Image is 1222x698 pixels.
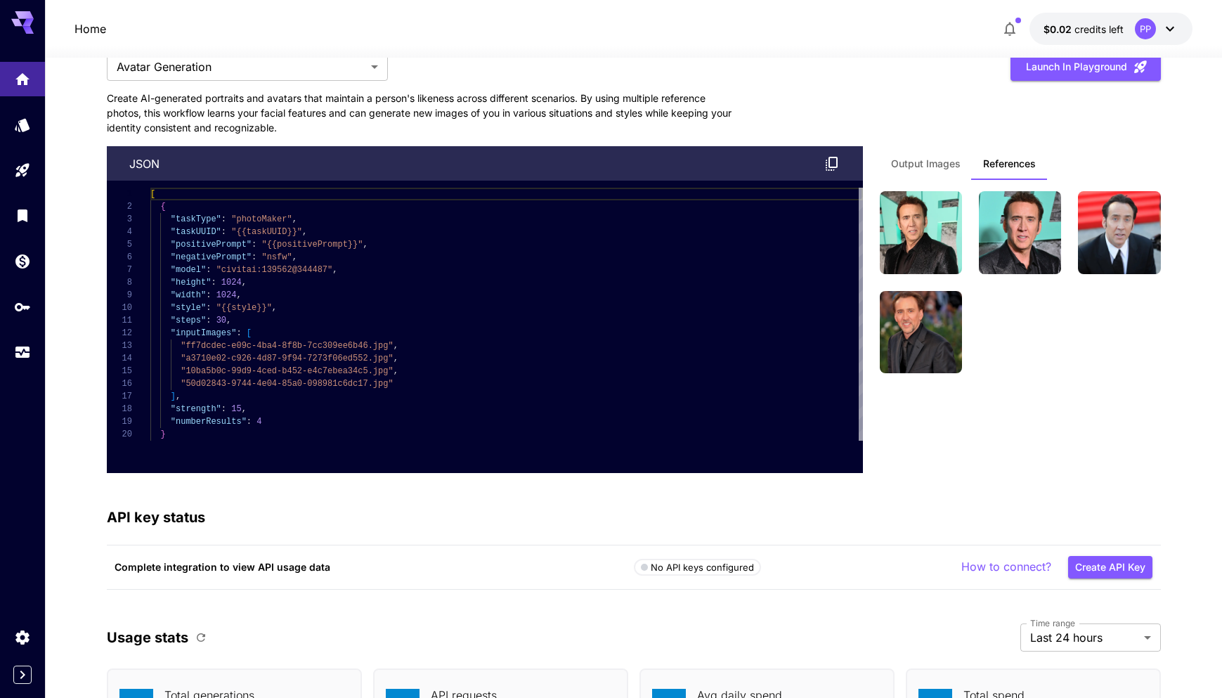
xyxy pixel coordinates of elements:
[891,157,961,170] span: Output Images
[302,227,307,237] span: ,
[107,415,132,428] div: 19
[107,627,188,648] p: Usage stats
[1010,53,1161,82] button: Launch in Playground
[181,341,393,351] span: "ff7dcdec-e09c-4ba4-8f8b-7cc309ee6b46.jpg"
[226,316,231,325] span: ,
[14,66,31,84] div: Home
[246,328,251,338] span: [
[107,327,132,340] div: 12
[206,316,211,325] span: :
[271,303,276,313] span: ,
[206,290,211,300] span: :
[979,191,1061,273] img: Asset 2
[107,188,132,200] div: 1
[261,252,292,262] span: "nsfw"
[170,316,205,325] span: "steps"
[292,214,297,224] span: ,
[236,328,241,338] span: :
[170,227,221,237] span: "taskUUID"
[14,116,31,134] div: Models
[107,200,132,213] div: 2
[107,251,132,264] div: 6
[117,46,154,58] label: Use-case
[252,240,256,250] span: :
[129,155,160,172] p: json
[332,265,337,275] span: ,
[170,392,175,401] span: ]
[14,298,31,316] div: API Keys
[983,157,1036,170] span: References
[107,302,132,314] div: 10
[107,91,739,135] p: Create AI-generated portraits and avatars that maintain a person's likeness across different scen...
[393,366,398,376] span: ,
[393,354,398,363] span: ,
[160,202,165,212] span: {
[880,191,962,273] a: Asset 1
[1078,191,1160,273] a: Asset 3
[1135,18,1156,39] div: PP
[880,291,962,373] img: Asset 4
[14,344,31,361] div: Usage
[107,289,132,302] div: 9
[14,162,31,179] div: Playground
[1030,629,1138,646] span: Last 24 hours
[641,561,755,575] div: No API keys configured
[107,365,132,377] div: 15
[363,240,368,250] span: ,
[393,341,398,351] span: ,
[107,314,132,327] div: 11
[74,20,106,37] nav: breadcrumb
[231,404,241,414] span: 15
[74,20,106,37] a: Home
[206,303,211,313] span: :
[107,340,132,352] div: 13
[1044,22,1124,37] div: $0.0151
[216,303,271,313] span: "{{style}}"
[107,264,132,276] div: 7
[216,290,236,300] span: 1024
[231,227,302,237] span: "{{taskUUID}}"
[221,278,241,287] span: 1024
[211,278,216,287] span: :
[961,558,1051,576] button: How to connect?
[107,213,132,226] div: 3
[14,628,31,646] div: Settings
[170,252,251,262] span: "negativePrompt"
[170,404,221,414] span: "strength"
[206,265,211,275] span: :
[170,328,236,338] span: "inputImages"
[261,240,363,250] span: "{{positivePrompt}}"
[170,417,246,427] span: "numberResults"
[107,352,132,365] div: 14
[107,226,132,238] div: 4
[107,428,132,441] div: 20
[1074,23,1124,35] span: credits left
[170,265,205,275] span: "model"
[170,214,221,224] span: "taskType"
[1030,617,1075,629] label: Time range
[170,278,211,287] span: "height"
[107,238,132,251] div: 5
[181,354,393,363] span: "a3710e02-c926-4d87-9f94-7273f06ed552.jpg"
[13,666,32,684] button: Expand sidebar
[1044,23,1074,35] span: $0.02
[117,58,365,75] span: Avatar Generation
[252,252,256,262] span: :
[181,379,393,389] span: "50d02843-9744-4e04-85a0-098981c6dc17.jpg"
[236,290,241,300] span: ,
[241,404,246,414] span: ,
[170,303,205,313] span: "style"
[231,214,292,224] span: "photoMaker"
[107,403,132,415] div: 18
[160,429,165,439] span: }
[216,316,226,325] span: 30
[292,252,297,262] span: ,
[241,278,246,287] span: ,
[170,290,205,300] span: "width"
[221,404,226,414] span: :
